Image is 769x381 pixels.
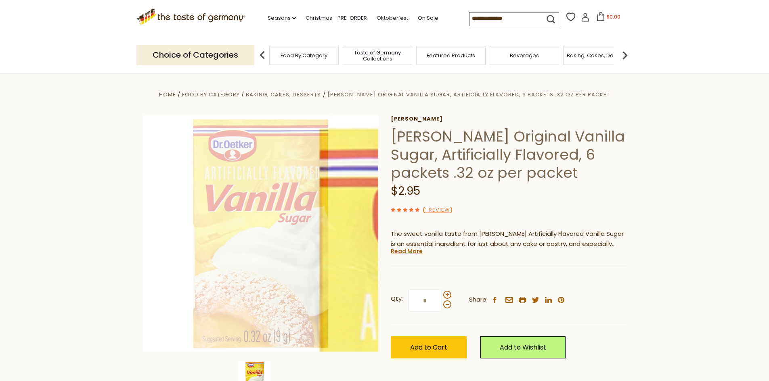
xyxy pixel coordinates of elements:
[607,13,620,20] span: $0.00
[306,14,367,23] a: Christmas - PRE-ORDER
[136,45,254,65] p: Choice of Categories
[510,52,539,58] a: Beverages
[567,52,629,58] a: Baking, Cakes, Desserts
[281,52,327,58] a: Food By Category
[246,91,321,98] a: Baking, Cakes, Desserts
[423,206,453,214] span: ( )
[391,127,627,182] h1: [PERSON_NAME] Original Vanilla Sugar, Artificially Flavored, 6 packets .32 oz per packet
[391,229,627,249] p: The sweet vanilla taste from [PERSON_NAME] Artificially Flavored Vanilla Sugar is an essential in...
[159,91,176,98] a: Home
[391,294,403,304] strong: Qty:
[182,91,240,98] a: Food By Category
[254,47,270,63] img: previous arrow
[377,14,408,23] a: Oktoberfest
[469,295,488,305] span: Share:
[418,14,438,23] a: On Sale
[327,91,610,98] a: [PERSON_NAME] Original Vanilla Sugar, Artificially Flavored, 6 packets .32 oz per packet
[391,336,467,358] button: Add to Cart
[591,12,626,24] button: $0.00
[410,343,447,352] span: Add to Cart
[617,47,633,63] img: next arrow
[345,50,410,62] a: Taste of Germany Collections
[409,289,442,312] input: Qty:
[142,116,379,352] img: Dr. Oetker Original Vanilla Sugar, Artificially Flavored, 6 packets .32 oz per packet
[427,52,475,58] a: Featured Products
[391,247,423,255] a: Read More
[268,14,296,23] a: Seasons
[425,206,450,214] a: 1 Review
[480,336,566,358] a: Add to Wishlist
[391,183,420,199] span: $2.95
[391,116,627,122] a: [PERSON_NAME]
